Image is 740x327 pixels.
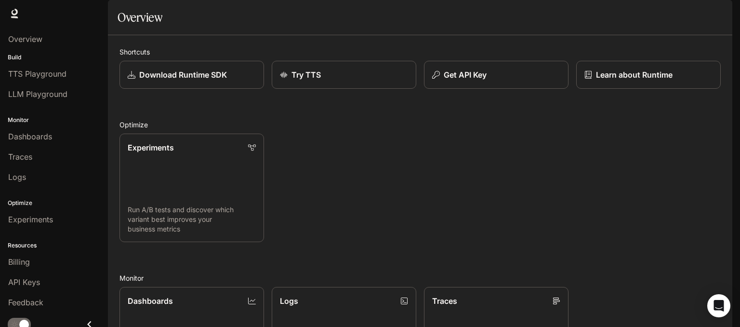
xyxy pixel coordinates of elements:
[128,295,173,307] p: Dashboards
[444,69,487,81] p: Get API Key
[119,61,264,89] a: Download Runtime SDK
[128,205,256,234] p: Run A/B tests and discover which variant best improves your business metrics
[119,47,721,57] h2: Shortcuts
[596,69,673,81] p: Learn about Runtime
[118,8,162,27] h1: Overview
[280,295,298,307] p: Logs
[576,61,721,89] a: Learn about Runtime
[432,295,457,307] p: Traces
[119,134,264,242] a: ExperimentsRun A/B tests and discover which variant best improves your business metrics
[119,273,721,283] h2: Monitor
[707,294,730,317] div: Open Intercom Messenger
[139,69,227,81] p: Download Runtime SDK
[272,61,416,89] a: Try TTS
[119,120,721,130] h2: Optimize
[424,61,568,89] button: Get API Key
[291,69,321,81] p: Try TTS
[128,142,174,153] p: Experiments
